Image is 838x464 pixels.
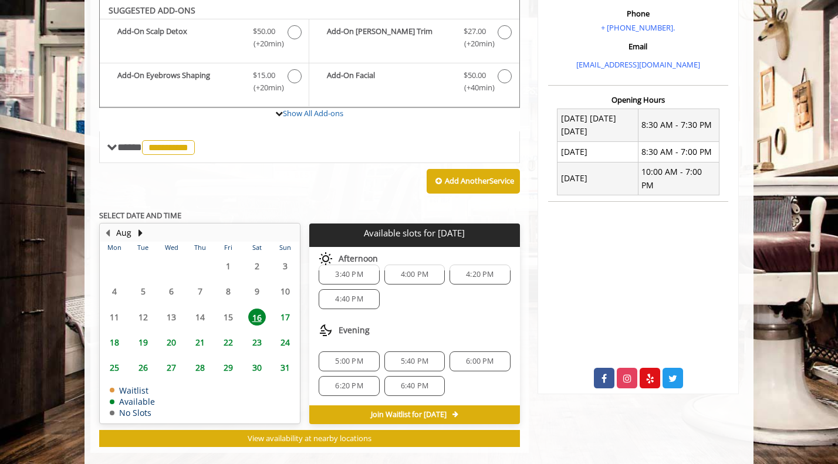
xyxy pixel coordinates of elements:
[276,334,294,351] span: 24
[327,25,451,50] b: Add-On [PERSON_NAME] Trim
[319,351,379,371] div: 5:00 PM
[117,25,241,50] b: Add-On Scalp Detox
[242,304,271,330] td: Select day16
[283,108,343,118] a: Show All Add-ons
[116,226,131,239] button: Aug
[100,242,129,253] th: Mon
[276,309,294,326] span: 17
[106,359,123,376] span: 25
[214,242,242,253] th: Fri
[248,309,266,326] span: 16
[466,270,494,279] span: 4:20 PM
[319,289,379,309] div: 4:40 PM
[247,38,282,50] span: (+20min )
[384,351,445,371] div: 5:40 PM
[315,69,513,97] label: Add-On Facial
[384,265,445,285] div: 4:00 PM
[157,355,185,380] td: Select day27
[242,355,271,380] td: Select day30
[335,381,363,391] span: 6:20 PM
[557,109,638,142] td: [DATE] [DATE] [DATE]
[327,69,451,94] b: Add-On Facial
[242,330,271,355] td: Select day23
[185,242,214,253] th: Thu
[157,242,185,253] th: Wed
[638,109,719,142] td: 8:30 AM - 7:30 PM
[601,22,675,33] a: + [PHONE_NUMBER].
[248,334,266,351] span: 23
[638,162,719,195] td: 10:00 AM - 7:00 PM
[103,226,112,239] button: Previous Month
[271,304,300,330] td: Select day17
[136,226,145,239] button: Next Month
[129,355,157,380] td: Select day26
[219,334,237,351] span: 22
[315,25,513,53] label: Add-On Beard Trim
[219,359,237,376] span: 29
[100,330,129,355] td: Select day18
[163,359,180,376] span: 27
[466,357,494,366] span: 6:00 PM
[157,330,185,355] td: Select day20
[464,69,486,82] span: $50.00
[401,270,428,279] span: 4:00 PM
[339,326,370,335] span: Evening
[191,359,209,376] span: 28
[109,5,195,16] b: SUGGESTED ADD-ONS
[214,355,242,380] td: Select day29
[253,25,275,38] span: $50.00
[214,330,242,355] td: Select day22
[384,376,445,396] div: 6:40 PM
[457,38,492,50] span: (+20min )
[99,430,520,447] button: View availability at nearby locations
[134,359,152,376] span: 26
[339,254,378,263] span: Afternoon
[319,252,333,266] img: afternoon slots
[551,42,725,50] h3: Email
[450,265,510,285] div: 4:20 PM
[271,330,300,355] td: Select day24
[110,386,155,395] td: Waitlist
[110,408,155,417] td: No Slots
[163,334,180,351] span: 20
[314,228,515,238] p: Available slots for [DATE]
[371,410,447,419] span: Join Waitlist for [DATE]
[271,242,300,253] th: Sun
[335,357,363,366] span: 5:00 PM
[110,397,155,406] td: Available
[248,359,266,376] span: 30
[319,323,333,337] img: evening slots
[129,242,157,253] th: Tue
[185,355,214,380] td: Select day28
[276,359,294,376] span: 31
[427,169,520,194] button: Add AnotherService
[548,96,728,104] h3: Opening Hours
[129,330,157,355] td: Select day19
[319,376,379,396] div: 6:20 PM
[100,355,129,380] td: Select day25
[638,142,719,162] td: 8:30 AM - 7:00 PM
[247,82,282,94] span: (+20min )
[106,69,303,97] label: Add-On Eyebrows Shaping
[106,25,303,53] label: Add-On Scalp Detox
[271,355,300,380] td: Select day31
[551,9,725,18] h3: Phone
[335,294,363,304] span: 4:40 PM
[134,334,152,351] span: 19
[464,25,486,38] span: $27.00
[401,381,428,391] span: 6:40 PM
[242,242,271,253] th: Sat
[445,175,514,186] b: Add Another Service
[106,334,123,351] span: 18
[253,69,275,82] span: $15.00
[191,334,209,351] span: 21
[557,142,638,162] td: [DATE]
[117,69,241,94] b: Add-On Eyebrows Shaping
[335,270,363,279] span: 3:40 PM
[185,330,214,355] td: Select day21
[450,351,510,371] div: 6:00 PM
[99,210,181,221] b: SELECT DATE AND TIME
[401,357,428,366] span: 5:40 PM
[576,59,700,70] a: [EMAIL_ADDRESS][DOMAIN_NAME]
